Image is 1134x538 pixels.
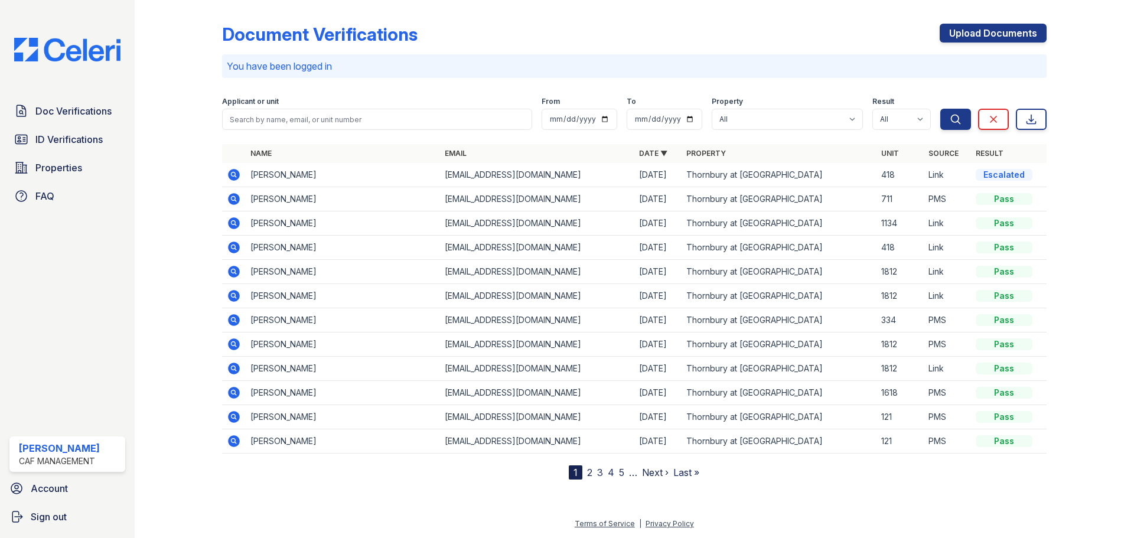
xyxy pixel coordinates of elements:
td: [EMAIL_ADDRESS][DOMAIN_NAME] [440,308,634,332]
span: Account [31,481,68,495]
td: [PERSON_NAME] [246,308,440,332]
div: Pass [976,266,1032,278]
td: 121 [876,405,924,429]
div: Pass [976,387,1032,399]
td: [EMAIL_ADDRESS][DOMAIN_NAME] [440,236,634,260]
td: [DATE] [634,260,682,284]
td: Thornbury at [GEOGRAPHIC_DATA] [682,163,876,187]
td: Link [924,211,971,236]
td: Thornbury at [GEOGRAPHIC_DATA] [682,332,876,357]
td: 1134 [876,211,924,236]
td: Link [924,163,971,187]
td: [PERSON_NAME] [246,429,440,454]
td: [PERSON_NAME] [246,260,440,284]
a: Property [686,149,726,158]
a: FAQ [9,184,125,208]
td: [EMAIL_ADDRESS][DOMAIN_NAME] [440,211,634,236]
a: Date ▼ [639,149,667,158]
td: [DATE] [634,308,682,332]
td: [PERSON_NAME] [246,211,440,236]
td: [EMAIL_ADDRESS][DOMAIN_NAME] [440,405,634,429]
div: | [639,519,641,528]
span: Sign out [31,510,67,524]
a: Properties [9,156,125,180]
td: 121 [876,429,924,454]
a: Privacy Policy [646,519,694,528]
div: Pass [976,193,1032,205]
a: Email [445,149,467,158]
div: [PERSON_NAME] [19,441,100,455]
td: Thornbury at [GEOGRAPHIC_DATA] [682,357,876,381]
td: [DATE] [634,381,682,405]
div: Document Verifications [222,24,418,45]
td: [EMAIL_ADDRESS][DOMAIN_NAME] [440,357,634,381]
td: 1812 [876,260,924,284]
a: 3 [597,467,603,478]
td: PMS [924,308,971,332]
a: Last » [673,467,699,478]
td: [DATE] [634,236,682,260]
td: PMS [924,405,971,429]
label: Result [872,97,894,106]
td: 418 [876,163,924,187]
td: 1812 [876,332,924,357]
td: [PERSON_NAME] [246,405,440,429]
td: Link [924,260,971,284]
td: 1618 [876,381,924,405]
td: 711 [876,187,924,211]
td: Thornbury at [GEOGRAPHIC_DATA] [682,381,876,405]
td: [PERSON_NAME] [246,163,440,187]
span: Properties [35,161,82,175]
td: [DATE] [634,357,682,381]
span: … [629,465,637,480]
a: 4 [608,467,614,478]
td: 334 [876,308,924,332]
td: [DATE] [634,405,682,429]
td: [PERSON_NAME] [246,381,440,405]
td: Thornbury at [GEOGRAPHIC_DATA] [682,187,876,211]
td: PMS [924,187,971,211]
td: Link [924,236,971,260]
td: [DATE] [634,211,682,236]
a: 5 [619,467,624,478]
td: [EMAIL_ADDRESS][DOMAIN_NAME] [440,163,634,187]
a: Account [5,477,130,500]
td: Thornbury at [GEOGRAPHIC_DATA] [682,405,876,429]
a: Sign out [5,505,130,529]
td: Thornbury at [GEOGRAPHIC_DATA] [682,308,876,332]
td: Thornbury at [GEOGRAPHIC_DATA] [682,284,876,308]
td: [PERSON_NAME] [246,284,440,308]
td: [EMAIL_ADDRESS][DOMAIN_NAME] [440,260,634,284]
td: [EMAIL_ADDRESS][DOMAIN_NAME] [440,429,634,454]
td: [EMAIL_ADDRESS][DOMAIN_NAME] [440,332,634,357]
td: 1812 [876,284,924,308]
td: [EMAIL_ADDRESS][DOMAIN_NAME] [440,381,634,405]
a: ID Verifications [9,128,125,151]
div: 1 [569,465,582,480]
p: You have been logged in [227,59,1042,73]
td: [DATE] [634,429,682,454]
div: Pass [976,242,1032,253]
div: Pass [976,217,1032,229]
div: Pass [976,290,1032,302]
td: [EMAIL_ADDRESS][DOMAIN_NAME] [440,187,634,211]
div: Pass [976,435,1032,447]
img: CE_Logo_Blue-a8612792a0a2168367f1c8372b55b34899dd931a85d93a1a3d3e32e68fde9ad4.png [5,38,130,61]
td: Link [924,284,971,308]
div: Pass [976,363,1032,374]
td: [PERSON_NAME] [246,187,440,211]
label: From [542,97,560,106]
td: 1812 [876,357,924,381]
td: [PERSON_NAME] [246,357,440,381]
td: [DATE] [634,187,682,211]
td: [PERSON_NAME] [246,332,440,357]
a: Upload Documents [940,24,1047,43]
td: [PERSON_NAME] [246,236,440,260]
input: Search by name, email, or unit number [222,109,532,130]
div: Pass [976,411,1032,423]
div: CAF Management [19,455,100,467]
td: [DATE] [634,163,682,187]
td: Thornbury at [GEOGRAPHIC_DATA] [682,429,876,454]
td: 418 [876,236,924,260]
